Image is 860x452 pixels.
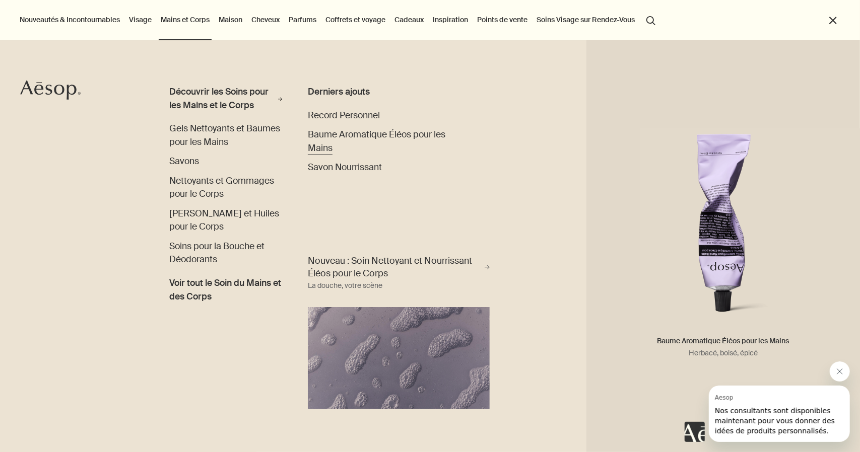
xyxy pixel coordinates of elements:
[169,86,276,112] div: Découvrir les Soins pour les Mains et le Corps
[431,13,470,26] a: Inspiration
[169,240,283,267] a: Soins pour la Bouche et Déodorants
[169,122,283,149] a: Gels Nettoyants et Baumes pour les Mains
[169,123,280,148] span: Gels Nettoyants et Baumes pour les Mains
[169,155,199,169] a: Savons
[642,134,804,325] img: Eleos Aromatique Hand Balm in a purple aluminium tube.
[20,80,81,100] svg: Aesop
[18,13,122,26] button: Nouveautés & Incontournables
[18,78,83,105] a: Aesop
[642,10,660,29] button: Lancer une recherche
[217,13,244,26] a: Maison
[308,110,380,121] span: Record Personnel
[685,361,850,442] div: Aesop 说“Nos consultants sont disponibles maintenant pour vous donner des idées de produits person...
[475,13,530,26] button: Points de vente
[169,208,279,233] span: Baumes et Huiles pour le Corps
[535,13,637,26] a: Soins Visage sur Rendez-Vous
[308,255,482,280] span: Nouveau : Soin Nettoyant et Nourrissant Éléos pour le Corps
[827,15,839,26] button: Fermer le menu
[169,156,199,167] span: Savons
[249,13,282,26] a: Cheveux
[308,109,380,123] a: Record Personnel
[597,335,850,358] h5: Baume Aromatique Éléos pour les Mains
[597,347,850,358] p: Herbacé, boisé, épicé
[308,280,382,292] div: La douche, votre scène
[308,86,446,99] div: Derniers ajouts
[127,13,154,26] a: Visage
[392,13,426,26] a: Cadeaux
[169,241,264,266] span: Soins pour la Bouche et Déodorants
[685,422,705,442] iframe: 无内容
[287,13,318,26] a: Parfums
[169,273,283,304] a: Voir tout le Soin du Mains et des Corps
[169,207,283,234] a: [PERSON_NAME] et Huiles pour le Corps
[308,129,445,154] span: Baume Aromatique Éléos pour les Mains
[159,13,212,26] a: Mains et Corps
[169,86,283,116] a: Découvrir les Soins pour les Mains et le Corps
[709,386,850,442] iframe: 消息来自 Aesop
[308,161,382,175] a: Savon Nourrissant
[305,252,492,409] a: Nouveau : Soin Nettoyant et Nourrissant Éléos pour le Corps La douche, votre scèneBody cleanser f...
[169,175,283,201] a: Nettoyants et Gommages pour le Corps
[308,128,446,155] a: Baume Aromatique Éléos pour les Mains
[830,361,850,382] iframe: 关闭来自 Aesop 的消息
[169,175,274,200] span: Nettoyants et Gommages pour le Corps
[323,13,387,26] a: Coffrets et voyage
[308,162,382,173] span: Savon Nourrissant
[169,277,283,304] span: Voir tout le Soin du Mains et des Corps
[597,124,850,368] a: Eleos Aromatique Hand Balm in a purple aluminium tube. Baume Aromatique Éléos pour les MainsHerba...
